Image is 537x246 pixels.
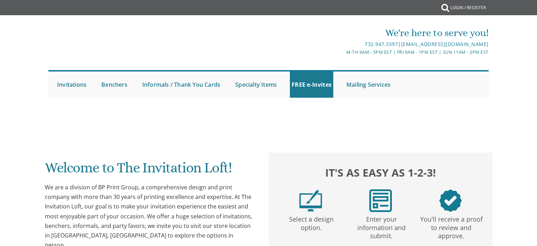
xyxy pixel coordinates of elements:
[439,189,462,212] img: step3.png
[401,41,489,47] a: [EMAIL_ADDRESS][DOMAIN_NAME]
[141,71,222,98] a: Informals / Thank You Cards
[196,40,489,48] div: |
[348,212,415,240] p: Enter your information and submit.
[290,71,333,98] a: FREE e-Invites
[45,160,255,181] h1: Welcome to The Invitation Loft!
[278,212,345,232] p: Select a design option.
[276,165,485,181] h2: It's as easy as 1-2-3!
[369,189,392,212] img: step2.png
[55,71,88,98] a: Invitations
[196,48,489,56] div: M-Th 9am - 5pm EST | Fri 9am - 1pm EST | Sun 11am - 3pm EST
[100,71,129,98] a: Benchers
[299,189,322,212] img: step1.png
[418,212,485,240] p: You'll receive a proof to review and approve.
[196,26,489,40] div: We're here to serve you!
[365,41,398,47] a: 732.947.3597
[233,71,279,98] a: Specialty Items
[345,71,392,98] a: Mailing Services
